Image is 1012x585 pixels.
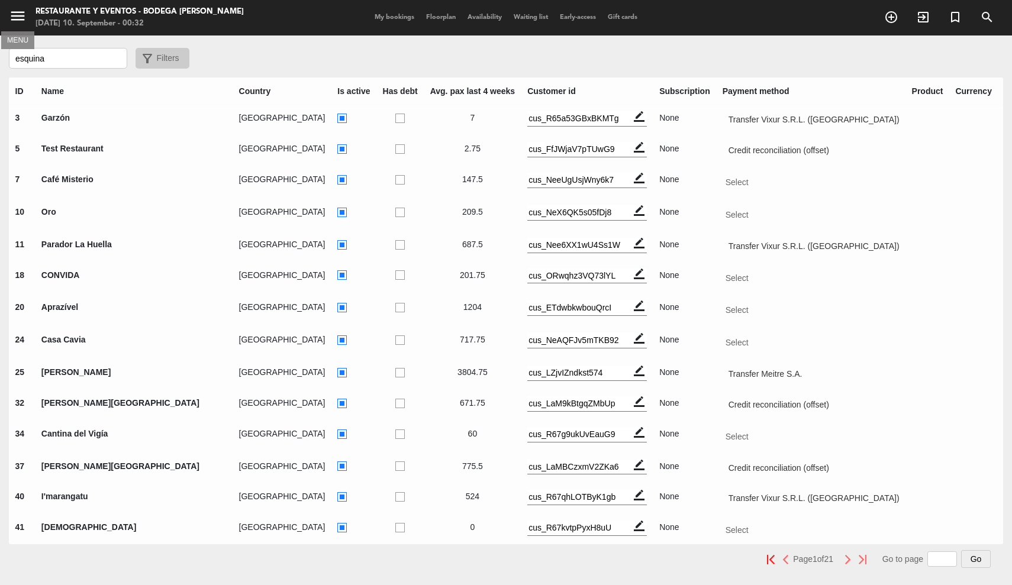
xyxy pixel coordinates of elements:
[634,396,644,407] span: border_color
[653,359,717,390] td: None
[35,421,233,453] th: Cantina del Vigía
[9,7,27,25] i: menu
[653,135,717,166] td: None
[157,51,179,65] span: Filters
[9,166,35,199] th: 7
[653,483,717,514] td: None
[35,483,233,514] th: I'marangatu
[233,166,331,199] td: [GEOGRAPHIC_DATA]
[233,483,331,514] td: [GEOGRAPHIC_DATA]
[949,78,998,105] th: Currency
[35,231,233,262] th: Parador La Huella
[859,555,866,564] img: last.png
[905,78,949,105] th: Product
[9,453,35,484] th: 37
[35,359,233,390] th: [PERSON_NAME]
[9,262,35,295] th: 18
[9,231,35,262] th: 11
[233,421,331,453] td: [GEOGRAPHIC_DATA]
[35,514,233,547] th: [DEMOGRAPHIC_DATA]
[916,10,930,24] i: exit_to_app
[9,105,35,135] th: 3
[824,554,833,564] span: 21
[9,7,27,29] button: menu
[9,135,35,166] th: 5
[653,294,717,327] td: None
[554,14,602,21] span: Early-access
[424,294,521,327] td: 1204
[420,14,462,21] span: Floorplan
[424,105,521,135] td: 7
[948,10,962,24] i: turned_in_not
[634,521,644,531] span: border_color
[9,514,35,547] th: 41
[634,366,644,376] span: border_color
[602,14,643,21] span: Gift cards
[844,555,852,564] img: next.png
[508,14,554,21] span: Waiting list
[233,199,331,231] td: [GEOGRAPHIC_DATA]
[462,14,508,21] span: Availability
[634,205,644,216] span: border_color
[634,300,644,311] span: border_color
[653,453,717,484] td: None
[634,142,644,153] span: border_color
[653,327,717,359] td: None
[35,166,233,199] th: Café Misterio
[35,78,233,105] th: Name
[980,10,994,24] i: search
[9,327,35,359] th: 24
[424,231,521,262] td: 687.5
[782,555,789,564] img: prev.png
[9,421,35,453] th: 34
[35,327,233,359] th: Casa Cavia
[634,238,644,248] span: border_color
[35,135,233,166] th: Test Restaurant
[653,166,717,199] td: None
[634,111,644,122] span: border_color
[424,359,521,390] td: 3804.75
[763,554,869,564] pagination-template: Page of
[653,105,717,135] td: None
[233,453,331,484] td: [GEOGRAPHIC_DATA]
[634,490,644,500] span: border_color
[233,514,331,547] td: [GEOGRAPHIC_DATA]
[36,6,244,18] div: Restaurante y Eventos - Bodega [PERSON_NAME]
[767,555,775,564] img: first.png
[35,390,233,421] th: [PERSON_NAME][GEOGRAPHIC_DATA]
[233,105,331,135] td: [GEOGRAPHIC_DATA]
[1,34,34,45] div: MENU
[35,199,233,231] th: Oro
[884,10,898,24] i: add_circle_outline
[36,18,244,30] div: [DATE] 10. September - 00:32
[424,453,521,484] td: 775.5
[424,514,521,547] td: 0
[424,483,521,514] td: 524
[233,390,331,421] td: [GEOGRAPHIC_DATA]
[233,262,331,295] td: [GEOGRAPHIC_DATA]
[653,78,717,105] th: Subscription
[653,199,717,231] td: None
[233,231,331,262] td: [GEOGRAPHIC_DATA]
[653,390,717,421] td: None
[424,199,521,231] td: 209.5
[9,359,35,390] th: 25
[424,421,521,453] td: 60
[35,105,233,135] th: Garzón
[9,199,35,231] th: 10
[35,294,233,327] th: Aprazível
[882,550,991,568] div: Go to page
[653,262,717,295] td: None
[233,135,331,166] td: [GEOGRAPHIC_DATA]
[424,262,521,295] td: 201.75
[424,390,521,421] td: 671.75
[9,78,35,105] th: ID
[716,78,905,105] th: Payment method
[634,427,644,438] span: border_color
[653,231,717,262] td: None
[521,78,653,105] th: Customer id
[634,269,644,279] span: border_color
[233,327,331,359] td: [GEOGRAPHIC_DATA]
[961,550,991,568] button: Go
[376,78,424,105] th: Has debt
